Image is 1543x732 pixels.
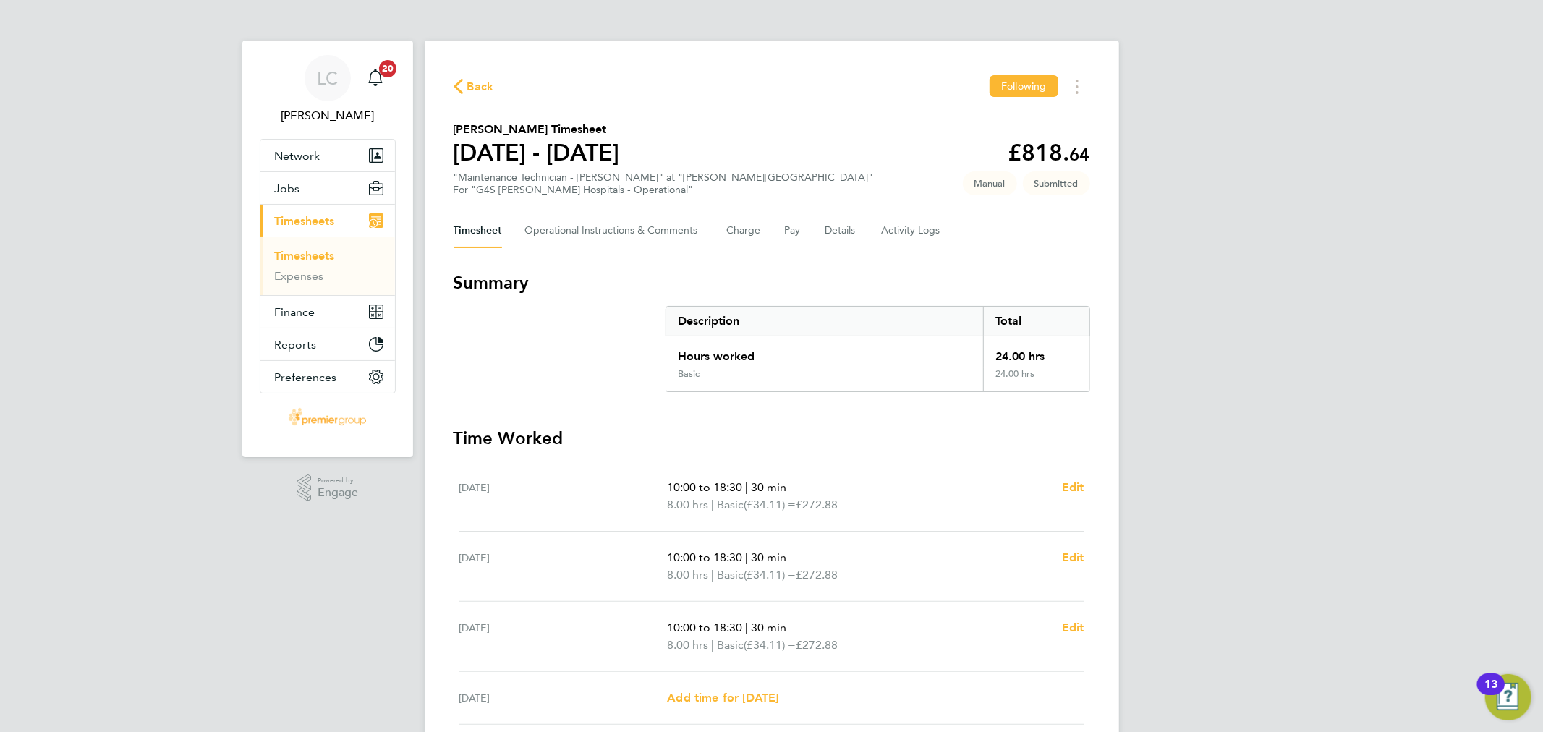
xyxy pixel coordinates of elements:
[525,213,704,248] button: Operational Instructions & Comments
[297,474,358,502] a: Powered byEngage
[454,184,874,196] div: For "G4S [PERSON_NAME] Hospitals - Operational"
[1023,171,1090,195] span: This timesheet is Submitted.
[467,78,494,95] span: Back
[1001,80,1046,93] span: Following
[275,214,335,228] span: Timesheets
[717,637,744,654] span: Basic
[454,213,502,248] button: Timesheet
[459,549,668,584] div: [DATE]
[744,498,796,511] span: (£34.11) =
[1062,480,1084,494] span: Edit
[745,480,748,494] span: |
[796,638,838,652] span: £272.88
[1062,621,1084,634] span: Edit
[667,638,708,652] span: 8.00 hrs
[744,638,796,652] span: (£34.11) =
[751,480,786,494] span: 30 min
[260,107,396,124] span: Luke Challender
[275,370,337,384] span: Preferences
[727,213,762,248] button: Charge
[990,75,1058,97] button: Following
[717,566,744,584] span: Basic
[711,638,714,652] span: |
[983,307,1089,336] div: Total
[454,271,1090,294] h3: Summary
[318,487,358,499] span: Engage
[459,689,668,707] div: [DATE]
[275,305,315,319] span: Finance
[1062,479,1084,496] a: Edit
[459,479,668,514] div: [DATE]
[459,619,668,654] div: [DATE]
[1062,549,1084,566] a: Edit
[260,237,395,295] div: Timesheets
[289,408,366,431] img: premier-logo-retina.png
[242,41,413,457] nav: Main navigation
[711,498,714,511] span: |
[454,138,620,167] h1: [DATE] - [DATE]
[454,121,620,138] h2: [PERSON_NAME] Timesheet
[260,296,395,328] button: Finance
[667,550,742,564] span: 10:00 to 18:30
[711,568,714,582] span: |
[317,69,338,88] span: LC
[796,568,838,582] span: £272.88
[1485,674,1531,720] button: Open Resource Center, 13 new notifications
[667,480,742,494] span: 10:00 to 18:30
[666,306,1090,392] div: Summary
[260,55,396,124] a: LC[PERSON_NAME]
[361,55,390,101] a: 20
[260,205,395,237] button: Timesheets
[275,269,324,283] a: Expenses
[260,172,395,204] button: Jobs
[260,140,395,171] button: Network
[796,498,838,511] span: £272.88
[744,568,796,582] span: (£34.11) =
[275,182,300,195] span: Jobs
[667,689,778,707] a: Add time for [DATE]
[1070,144,1090,165] span: 64
[1062,619,1084,637] a: Edit
[751,621,786,634] span: 30 min
[983,368,1089,391] div: 24.00 hrs
[260,361,395,393] button: Preferences
[745,550,748,564] span: |
[751,550,786,564] span: 30 min
[667,568,708,582] span: 8.00 hrs
[785,213,802,248] button: Pay
[260,408,396,431] a: Go to home page
[1062,550,1084,564] span: Edit
[1064,75,1090,98] button: Timesheets Menu
[666,336,984,368] div: Hours worked
[666,307,984,336] div: Description
[454,427,1090,450] h3: Time Worked
[454,171,874,196] div: "Maintenance Technician - [PERSON_NAME]" at "[PERSON_NAME][GEOGRAPHIC_DATA]"
[717,496,744,514] span: Basic
[275,338,317,352] span: Reports
[275,149,320,163] span: Network
[983,336,1089,368] div: 24.00 hrs
[260,328,395,360] button: Reports
[678,368,700,380] div: Basic
[379,60,396,77] span: 20
[275,249,335,263] a: Timesheets
[454,77,494,95] button: Back
[1484,684,1497,703] div: 13
[667,691,778,705] span: Add time for [DATE]
[882,213,943,248] button: Activity Logs
[667,621,742,634] span: 10:00 to 18:30
[963,171,1017,195] span: This timesheet was manually created.
[1008,139,1090,166] app-decimal: £818.
[667,498,708,511] span: 8.00 hrs
[745,621,748,634] span: |
[318,474,358,487] span: Powered by
[825,213,859,248] button: Details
